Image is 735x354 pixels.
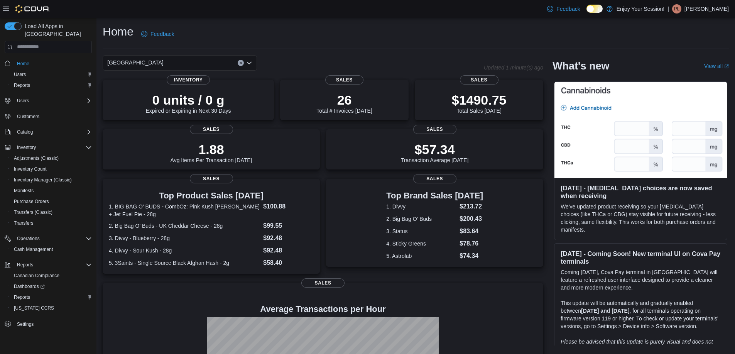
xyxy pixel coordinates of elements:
span: [US_STATE] CCRS [14,305,54,311]
a: View allExternal link [704,63,729,69]
a: Inventory Count [11,164,50,174]
span: Adjustments (Classic) [14,155,59,161]
div: Total # Invoices [DATE] [316,92,372,114]
a: Cash Management [11,245,56,254]
span: Home [14,59,92,68]
a: Dashboards [11,282,48,291]
a: Purchase Orders [11,197,52,206]
input: Dark Mode [586,5,603,13]
button: Catalog [2,127,95,137]
img: Cova [15,5,50,13]
dt: 5. Astrolab [386,252,456,260]
h4: Average Transactions per Hour [109,305,537,314]
button: Inventory Manager (Classic) [8,174,95,185]
span: Sales [413,174,456,183]
a: Customers [14,112,42,121]
a: Transfers (Classic) [11,208,56,217]
nav: Complex example [5,55,92,350]
dt: 1. Divvy [386,203,456,210]
button: Reports [8,292,95,303]
button: Operations [2,233,95,244]
span: Reports [11,293,92,302]
span: Sales [190,125,233,134]
button: Inventory [2,142,95,153]
span: Operations [17,235,40,242]
span: Users [17,98,29,104]
p: [PERSON_NAME] [684,4,729,14]
span: Users [14,96,92,105]
span: Sales [301,278,345,288]
a: Feedback [138,26,177,42]
span: [GEOGRAPHIC_DATA] [107,58,164,67]
button: Home [2,58,95,69]
a: Reports [11,293,33,302]
span: Catalog [17,129,33,135]
a: Inventory Manager (Classic) [11,175,75,185]
dd: $99.55 [263,221,314,230]
dd: $92.48 [263,246,314,255]
span: Adjustments (Classic) [11,154,92,163]
div: Avg Items Per Transaction [DATE] [171,142,252,163]
span: Inventory Manager (Classic) [14,177,72,183]
span: Inventory Count [11,164,92,174]
button: Transfers [8,218,95,229]
a: Reports [11,81,33,90]
span: Sales [190,174,233,183]
dd: $92.48 [263,234,314,243]
dd: $78.76 [460,239,483,248]
span: Inventory [14,143,92,152]
dt: 2. Big Bag O' Buds [386,215,456,223]
p: $1490.75 [452,92,507,108]
button: Adjustments (Classic) [8,153,95,164]
button: Reports [14,260,36,269]
svg: External link [724,64,729,69]
dd: $200.43 [460,214,483,224]
em: Please be advised that this update is purely visual and does not impact payment functionality. [561,339,713,352]
h3: Top Product Sales [DATE] [109,191,314,200]
button: Purchase Orders [8,196,95,207]
a: Manifests [11,186,37,195]
p: We've updated product receiving so your [MEDICAL_DATA] choices (like THCa or CBG) stay visible fo... [561,203,721,234]
span: PL [674,4,680,14]
span: Customers [17,113,39,120]
span: Load All Apps in [GEOGRAPHIC_DATA] [22,22,92,38]
dt: 3. Divvy - Blueberry - 28g [109,234,260,242]
dd: $213.72 [460,202,483,211]
button: Settings [2,318,95,329]
span: Canadian Compliance [11,271,92,280]
a: Canadian Compliance [11,271,63,280]
span: Users [14,71,26,78]
span: Reports [11,81,92,90]
button: Cash Management [8,244,95,255]
span: Dashboards [11,282,92,291]
dd: $58.40 [263,258,314,268]
button: Users [14,96,32,105]
dt: 5. 3Saints - Single Source Black Afghan Hash - 2g [109,259,260,267]
a: Adjustments (Classic) [11,154,62,163]
a: [US_STATE] CCRS [11,303,57,313]
dt: 3. Status [386,227,456,235]
span: Settings [17,321,34,327]
span: Reports [17,262,33,268]
button: [US_STATE] CCRS [8,303,95,313]
div: Expired or Expiring in Next 30 Days [146,92,231,114]
span: Users [11,70,92,79]
dd: $74.34 [460,251,483,261]
span: Purchase Orders [11,197,92,206]
button: Reports [8,80,95,91]
span: Cash Management [14,246,53,252]
button: Inventory Count [8,164,95,174]
button: Catalog [14,127,36,137]
dd: $83.64 [460,227,483,236]
span: Transfers (Classic) [14,209,52,215]
span: Reports [14,82,30,88]
a: Feedback [544,1,583,17]
a: Dashboards [8,281,95,292]
h3: [DATE] - [MEDICAL_DATA] choices are now saved when receiving [561,184,721,200]
span: Manifests [11,186,92,195]
span: Reports [14,260,92,269]
span: Inventory Count [14,166,47,172]
button: Clear input [238,60,244,66]
button: Transfers (Classic) [8,207,95,218]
